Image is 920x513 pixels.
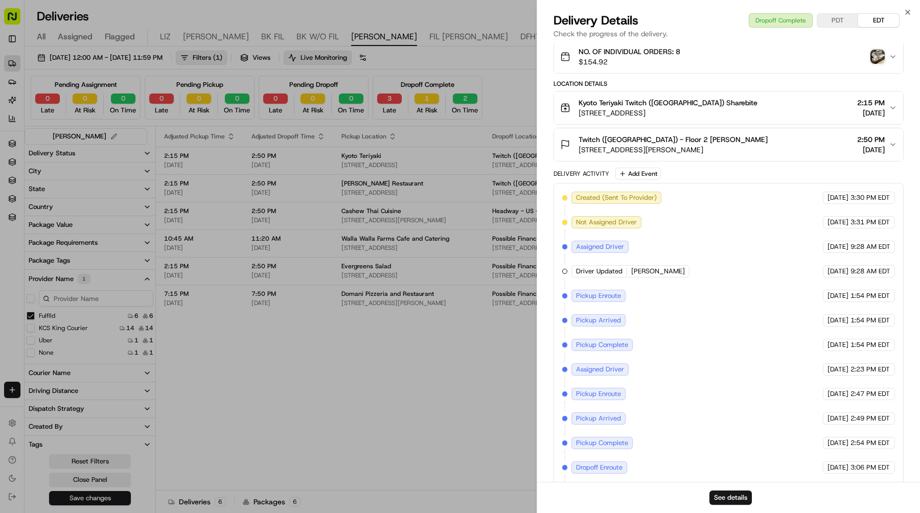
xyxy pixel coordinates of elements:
button: Start new chat [174,101,186,113]
button: Add Event [615,168,661,180]
div: We're available if you need us! [46,108,141,116]
img: photo_proof_of_delivery image [870,50,885,64]
a: 📗Knowledge Base [6,197,82,215]
span: 2:54 PM EDT [850,438,890,448]
span: [DATE] [827,242,848,251]
button: PDT [817,14,858,27]
span: Pickup Enroute [576,291,621,300]
img: 1736555255976-a54dd68f-1ca7-489b-9aae-adbdc363a1c4 [10,98,29,116]
span: [DATE] [827,414,848,423]
span: Twitch ([GEOGRAPHIC_DATA]) - Floor 2 [PERSON_NAME] [579,134,768,145]
span: [PERSON_NAME] [631,267,685,276]
span: 3:30 PM EDT [850,193,890,202]
span: [DATE] [827,193,848,202]
span: NO. OF INDIVIDUAL ORDERS: 8 [579,46,680,57]
img: Nash [10,10,31,31]
a: 💻API Documentation [82,197,168,215]
span: 1:54 PM EDT [850,340,890,349]
span: [DATE] [857,145,885,155]
span: Pickup Complete [576,340,628,349]
span: Pickup Complete [576,438,628,448]
span: 9:28 AM EDT [850,242,890,251]
button: EDT [858,14,899,27]
span: [DATE] [92,158,113,167]
span: 2:15 PM [857,98,885,108]
span: 1:54 PM EDT [850,291,890,300]
div: Start new chat [46,98,168,108]
span: [DATE] [857,108,885,118]
button: NO. OF INDIVIDUAL ORDERS: 8$154.92photo_proof_of_delivery image [554,40,903,73]
span: 2:23 PM EDT [850,365,890,374]
span: [DATE] [827,340,848,349]
img: 1736555255976-a54dd68f-1ca7-489b-9aae-adbdc363a1c4 [20,159,29,167]
span: Delivery Details [554,12,638,29]
div: Past conversations [10,133,65,141]
span: [DATE] [827,438,848,448]
span: API Documentation [97,201,164,211]
span: [DATE] [827,267,848,276]
div: Location Details [554,80,904,88]
span: Driver Updated [576,267,623,276]
span: $154.92 [579,57,680,67]
span: Dropoff Enroute [576,463,623,472]
div: Delivery Activity [554,170,609,178]
span: Created (Sent To Provider) [576,193,657,202]
span: [STREET_ADDRESS] [579,108,757,118]
div: 💻 [86,202,95,210]
span: [DATE] [827,316,848,325]
span: Knowledge Base [20,201,78,211]
span: 3:06 PM EDT [850,463,890,472]
p: Check the progress of the delivery. [554,29,904,39]
span: Pickup Enroute [576,389,621,399]
span: Not Assigned Driver [576,218,637,227]
input: Clear [27,66,169,77]
span: Assigned Driver [576,365,624,374]
span: 2:47 PM EDT [850,389,890,399]
span: [DATE] [827,463,848,472]
span: [DATE] [827,389,848,399]
span: 1:54 PM EDT [850,316,890,325]
span: 2:50 PM [857,134,885,145]
span: [STREET_ADDRESS][PERSON_NAME] [579,145,768,155]
button: See all [158,131,186,143]
span: Pickup Arrived [576,316,621,325]
p: Welcome 👋 [10,41,186,57]
span: Klarizel Pensader [32,158,84,167]
button: Twitch ([GEOGRAPHIC_DATA]) - Floor 2 [PERSON_NAME][STREET_ADDRESS][PERSON_NAME]2:50 PM[DATE] [554,128,903,161]
span: Kyoto Teriyaki Twitch ([GEOGRAPHIC_DATA]) Sharebite [579,98,757,108]
span: 9:28 AM EDT [850,267,890,276]
a: Powered byPylon [72,225,124,234]
span: Assigned Driver [576,242,624,251]
span: Pickup Arrived [576,414,621,423]
span: Pylon [102,226,124,234]
span: 2:49 PM EDT [850,414,890,423]
img: 1724597045416-56b7ee45-8013-43a0-a6f9-03cb97ddad50 [21,98,40,116]
img: Klarizel Pensader [10,149,27,165]
div: 📗 [10,202,18,210]
span: [DATE] [827,218,848,227]
span: 3:31 PM EDT [850,218,890,227]
span: [DATE] [827,365,848,374]
button: Kyoto Teriyaki Twitch ([GEOGRAPHIC_DATA]) Sharebite[STREET_ADDRESS]2:15 PM[DATE] [554,91,903,124]
button: See details [709,491,752,505]
span: [DATE] [827,291,848,300]
span: • [86,158,90,167]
